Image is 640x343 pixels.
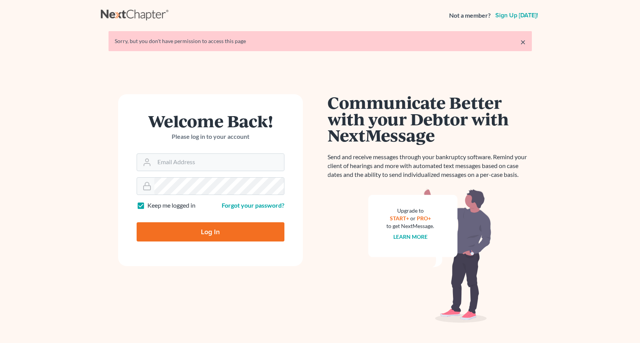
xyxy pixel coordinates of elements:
a: START+ [390,215,409,221]
p: Please log in to your account [137,132,284,141]
label: Keep me logged in [147,201,196,210]
img: nextmessage_bg-59042aed3d76b12b5cd301f8e5b87938c9018125f34e5fa2b7a6b67550977c72.svg [368,188,491,323]
a: Sign up [DATE]! [494,12,540,18]
a: PRO+ [417,215,431,221]
h1: Communicate Better with your Debtor with NextMessage [328,94,532,143]
a: Forgot your password? [222,201,284,209]
input: Log In [137,222,284,241]
div: Upgrade to [387,207,434,215]
span: or [410,215,416,221]
input: Email Address [154,154,284,171]
p: Send and receive messages through your bankruptcy software. Remind your client of hearings and mo... [328,153,532,179]
a: Learn more [393,233,428,240]
a: × [520,37,526,47]
div: to get NextMessage. [387,222,434,230]
h1: Welcome Back! [137,113,284,129]
div: Sorry, but you don't have permission to access this page [115,37,526,45]
strong: Not a member? [449,11,491,20]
